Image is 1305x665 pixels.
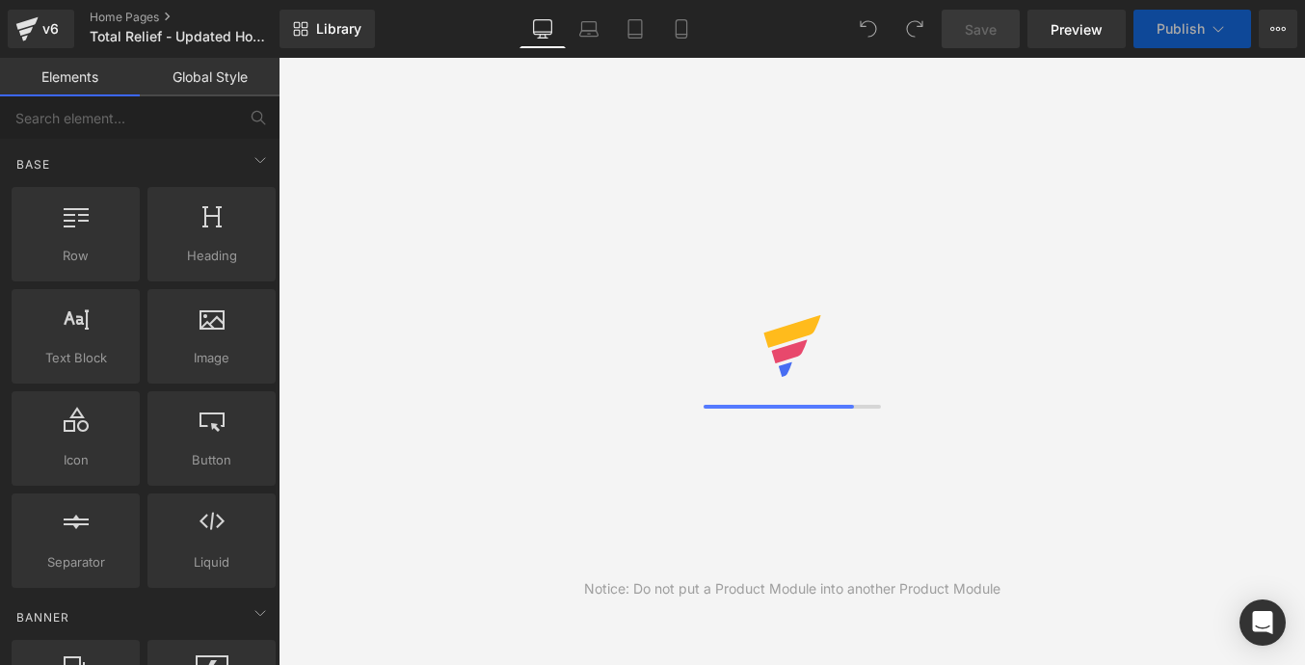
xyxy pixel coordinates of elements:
[90,10,311,25] a: Home Pages
[153,450,270,470] span: Button
[1239,599,1286,646] div: Open Intercom Messenger
[1259,10,1297,48] button: More
[14,608,71,626] span: Banner
[566,10,612,48] a: Laptop
[658,10,705,48] a: Mobile
[17,246,134,266] span: Row
[153,348,270,368] span: Image
[849,10,888,48] button: Undo
[1027,10,1126,48] a: Preview
[519,10,566,48] a: Desktop
[39,16,63,41] div: v6
[17,348,134,368] span: Text Block
[895,10,934,48] button: Redo
[17,450,134,470] span: Icon
[965,19,997,40] span: Save
[584,578,1000,599] div: Notice: Do not put a Product Module into another Product Module
[612,10,658,48] a: Tablet
[280,10,375,48] a: New Library
[90,29,275,44] span: Total Relief - Updated HomePage
[153,246,270,266] span: Heading
[140,58,280,96] a: Global Style
[1133,10,1251,48] button: Publish
[8,10,74,48] a: v6
[153,552,270,572] span: Liquid
[316,20,361,38] span: Library
[17,552,134,572] span: Separator
[14,155,52,173] span: Base
[1051,19,1103,40] span: Preview
[1157,21,1205,37] span: Publish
